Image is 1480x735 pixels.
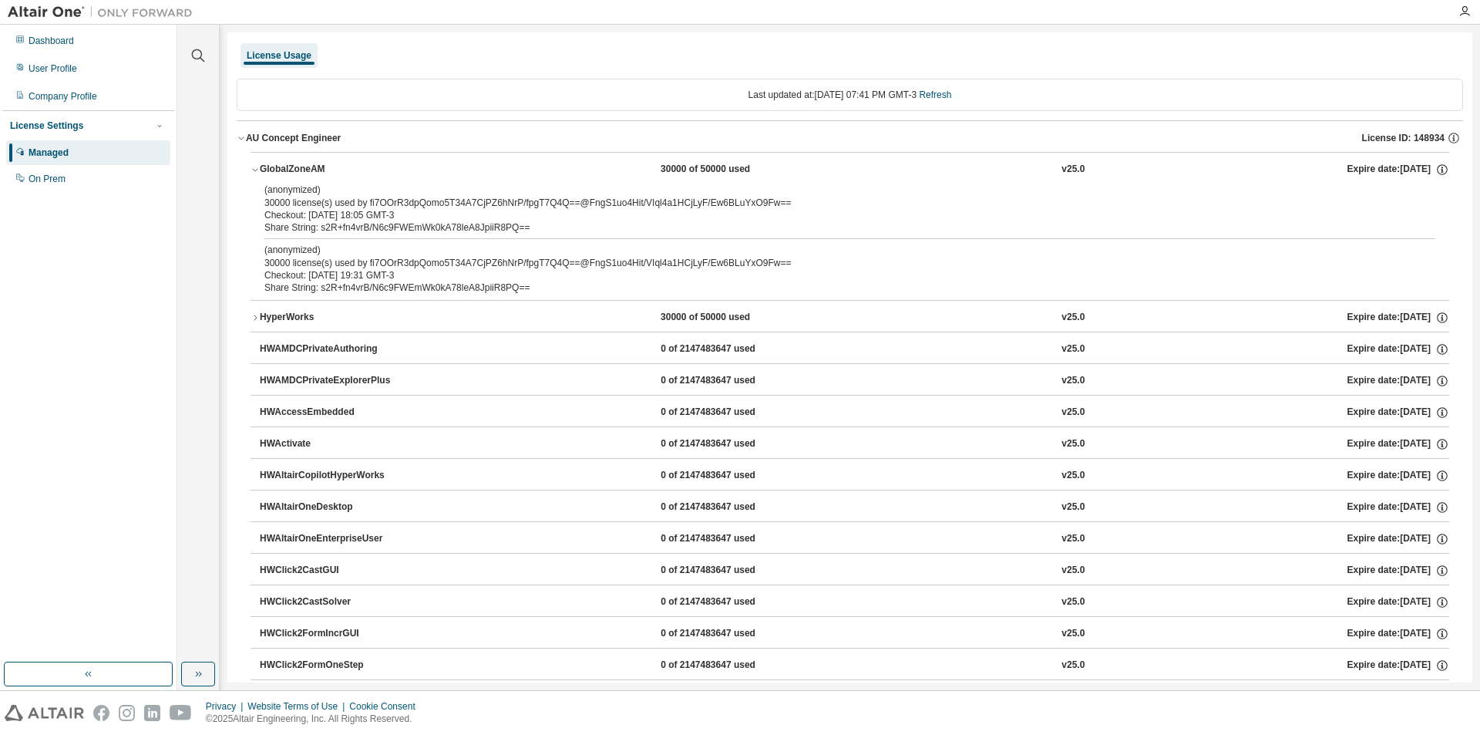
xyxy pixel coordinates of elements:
div: HWAMDCPrivateAuthoring [260,342,399,356]
div: GlobalZoneAM [260,163,399,177]
div: Expire date: [DATE] [1347,595,1449,609]
div: Checkout: [DATE] 18:05 GMT-3 [264,209,1398,221]
div: 0 of 2147483647 used [661,595,799,609]
div: Expire date: [DATE] [1347,311,1449,325]
p: (anonymized) [264,244,1398,257]
div: v25.0 [1061,501,1085,514]
button: HWClick2FormIncrGUI0 of 2147483647 usedv25.0Expire date:[DATE] [260,617,1449,651]
div: 0 of 2147483647 used [661,406,799,420]
div: v25.0 [1061,374,1085,388]
div: Privacy [206,700,247,713]
div: AU Concept Engineer [246,132,341,144]
div: HWActivate [260,437,399,451]
a: Refresh [919,89,951,100]
div: License Settings [10,120,83,132]
button: HWClick2FormOneStep0 of 2147483647 usedv25.0Expire date:[DATE] [260,649,1449,683]
div: Expire date: [DATE] [1347,163,1449,177]
div: Expire date: [DATE] [1347,564,1449,578]
div: HWAccessEmbedded [260,406,399,420]
div: v25.0 [1061,469,1085,483]
div: Expire date: [DATE] [1347,469,1449,483]
button: HWAccessEmbedded0 of 2147483647 usedv25.0Expire date:[DATE] [260,396,1449,430]
div: 0 of 2147483647 used [661,564,799,578]
div: HWClick2FormIncrGUI [260,627,399,641]
img: altair_logo.svg [5,705,84,721]
div: 30000 of 50000 used [661,163,799,177]
div: User Profile [29,62,77,75]
img: instagram.svg [119,705,135,721]
div: v25.0 [1061,406,1085,420]
div: HWAltairOneDesktop [260,501,399,514]
span: License ID: 148934 [1362,132,1445,144]
div: License Usage [247,49,311,62]
div: v25.0 [1061,437,1085,451]
div: v25.0 [1061,595,1085,609]
p: (anonymized) [264,184,1398,197]
div: v25.0 [1061,163,1085,177]
div: HWAltairOneEnterpriseUser [260,532,399,546]
div: 30000 of 50000 used [661,311,799,325]
button: HWAMDCPrivateExplorerPlus0 of 2147483647 usedv25.0Expire date:[DATE] [260,364,1449,398]
div: 0 of 2147483647 used [661,374,799,388]
div: 0 of 2147483647 used [661,532,799,546]
div: Dashboard [29,35,74,47]
button: HWAltairOneEnterpriseUser0 of 2147483647 usedv25.0Expire date:[DATE] [260,522,1449,556]
div: 0 of 2147483647 used [661,659,799,673]
div: Expire date: [DATE] [1347,659,1449,673]
div: v25.0 [1061,311,1085,325]
button: HWAltairCopilotHyperWorks0 of 2147483647 usedv25.0Expire date:[DATE] [260,459,1449,493]
div: 0 of 2147483647 used [661,469,799,483]
div: 0 of 2147483647 used [661,437,799,451]
div: Expire date: [DATE] [1347,374,1449,388]
div: 30000 license(s) used by fi7OOrR3dpQomo5T34A7CjPZ6hNrP/fpgT7Q4Q==@FngS1uo4Hit/VIql4a1HCjLyF/Ew6BL... [264,184,1398,209]
div: v25.0 [1061,659,1085,673]
div: Expire date: [DATE] [1347,627,1449,641]
img: facebook.svg [93,705,109,721]
div: Share String: s2R+fn4vrB/N6c9FWEmWk0kA78leA8JpiiR8PQ== [264,221,1398,234]
div: Expire date: [DATE] [1347,342,1449,356]
button: HWAMDCPrivateAuthoring0 of 2147483647 usedv25.0Expire date:[DATE] [260,332,1449,366]
div: Expire date: [DATE] [1347,406,1449,420]
div: Website Terms of Use [247,700,349,713]
div: 0 of 2147483647 used [661,627,799,641]
button: HWAltairOneDesktop0 of 2147483647 usedv25.0Expire date:[DATE] [260,491,1449,524]
button: HWClick2CastSolver0 of 2147483647 usedv25.0Expire date:[DATE] [260,585,1449,619]
div: Cookie Consent [349,700,424,713]
div: On Prem [29,173,66,185]
div: HWAMDCPrivateExplorerPlus [260,374,399,388]
div: Expire date: [DATE] [1347,437,1449,451]
div: v25.0 [1061,532,1085,546]
div: Expire date: [DATE] [1347,501,1449,514]
img: linkedin.svg [144,705,160,721]
div: 0 of 2147483647 used [661,342,799,356]
div: Checkout: [DATE] 19:31 GMT-3 [264,269,1398,282]
div: v25.0 [1061,342,1085,356]
div: 30000 license(s) used by fi7OOrR3dpQomo5T34A7CjPZ6hNrP/fpgT7Q4Q==@FngS1uo4Hit/VIql4a1HCjLyF/Ew6BL... [264,244,1398,269]
button: AU Concept EngineerLicense ID: 148934 [237,121,1463,155]
div: Company Profile [29,90,97,103]
div: Last updated at: [DATE] 07:41 PM GMT-3 [237,79,1463,111]
div: Share String: s2R+fn4vrB/N6c9FWEmWk0kA78leA8JpiiR8PQ== [264,282,1398,294]
img: Altair One [8,5,200,20]
button: HWClick2CastGUI0 of 2147483647 usedv25.0Expire date:[DATE] [260,554,1449,588]
div: HWClick2CastSolver [260,595,399,609]
div: Managed [29,147,69,159]
div: HWAltairCopilotHyperWorks [260,469,399,483]
div: HWClick2FormOneStep [260,659,399,673]
button: HyperWorks30000 of 50000 usedv25.0Expire date:[DATE] [251,301,1449,335]
button: GlobalZoneAM30000 of 50000 usedv25.0Expire date:[DATE] [251,153,1449,187]
p: © 2025 Altair Engineering, Inc. All Rights Reserved. [206,713,425,726]
img: youtube.svg [170,705,192,721]
div: Expire date: [DATE] [1347,532,1449,546]
div: v25.0 [1061,564,1085,578]
div: HyperWorks [260,311,399,325]
div: 0 of 2147483647 used [661,501,799,514]
div: HWClick2CastGUI [260,564,399,578]
button: HWActivate0 of 2147483647 usedv25.0Expire date:[DATE] [260,427,1449,461]
div: v25.0 [1061,627,1085,641]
